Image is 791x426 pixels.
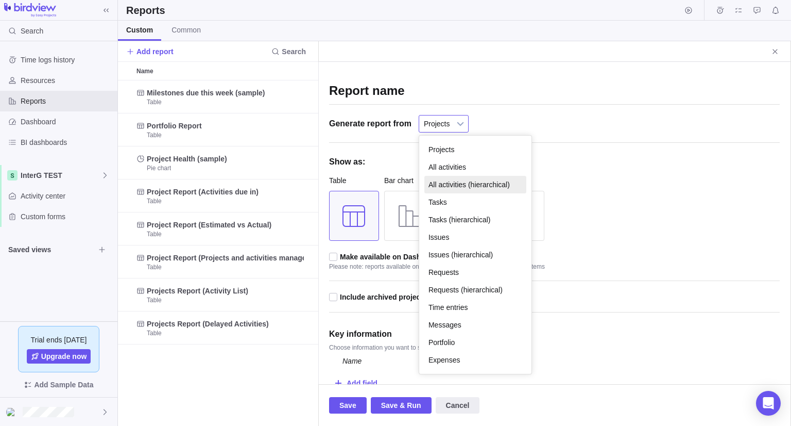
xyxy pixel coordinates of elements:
div: Name [132,212,328,245]
span: Table [147,197,162,205]
span: Time logs [713,3,727,18]
div: Name [132,62,328,80]
div: Name [132,113,328,146]
li: Issues (hierarchical) [424,246,526,264]
li: Time entries [424,299,526,316]
h2: Reports [126,3,165,18]
span: Search [21,26,43,36]
span: Browse views [95,242,109,257]
div: Name [132,146,328,179]
span: Projects Report (Activity List) [147,286,248,296]
div: Generate report from [329,115,411,132]
div: Sophie Gonthier [6,406,19,418]
span: Search [267,44,310,59]
div: Name [132,179,328,212]
div: Name [132,80,328,113]
li: Messages [424,316,526,334]
span: BI dashboards [21,137,113,148]
span: Cancel [446,399,470,412]
a: Notifications [768,8,783,16]
div: Name [132,245,328,278]
li: Requests (hierarchical) [424,281,526,299]
span: Search [282,46,306,57]
span: Make available on Dashboard [340,253,441,261]
div: Show as: [329,153,544,170]
span: Approval requests [750,3,764,18]
span: Custom [126,25,153,35]
span: Reports [21,96,113,106]
li: All activities (hierarchical) [424,176,526,193]
span: Table [147,296,162,304]
span: Common [171,25,201,35]
span: Table [147,131,162,139]
div: Bar chart [384,175,434,186]
span: Save & Run [371,397,432,414]
div: Choose information you want to see on this report [329,342,780,351]
a: Approval requests [750,8,764,16]
span: Custom forms [21,211,113,222]
span: Table [147,230,162,238]
span: Name [136,66,153,76]
li: Tasks (hierarchical) [424,211,526,228]
span: Time logs history [21,55,113,65]
img: logo [4,3,56,18]
span: Start timer [681,3,696,18]
div: Name [335,351,464,372]
span: Save [339,399,356,412]
a: Time logs [713,8,727,16]
a: Custom [118,21,161,41]
div: Open Intercom Messenger [756,391,781,416]
span: Saved views [8,244,95,255]
span: Add report [136,46,174,57]
span: Add Sample Data [34,379,93,391]
span: Add report [126,44,174,59]
span: Upgrade now [41,351,87,362]
span: Dashboard [21,117,113,127]
span: Table [147,329,162,337]
span: Notifications [768,3,783,18]
div: Please note: reports available on the dashboard will only display first 100 items [329,261,780,270]
span: Save [329,397,367,414]
img: Show [6,408,19,416]
span: Portfolio Report [147,121,202,131]
span: My assignments [731,3,746,18]
span: Cancel [436,397,480,414]
div: Key information [329,325,780,342]
div: Name [132,278,328,312]
span: Resources [21,75,113,86]
li: Tasks [424,193,526,211]
a: My assignments [731,8,746,16]
div: grid [118,80,318,426]
span: InterG TEST [21,170,101,181]
div: Name [132,312,328,345]
span: Milestones due this week (sample) [147,88,265,98]
span: Close [768,44,782,59]
span: Table [147,263,162,271]
li: Issues [424,228,526,246]
a: Upgrade now [27,349,91,364]
li: All activities [424,158,526,176]
span: Project Report (Estimated vs Actual) [147,220,271,230]
div: Add field [347,373,377,392]
span: Projects Report (Delayed Activities) [147,319,269,329]
span: Add Sample Data [8,376,109,393]
li: Requests [424,264,526,281]
a: Common [163,21,209,41]
span: Project Report (Activities due in) [147,187,259,197]
span: Projects [424,116,450,132]
span: Activity center [21,191,113,201]
span: Trial ends [DATE] [31,335,87,345]
span: Project Health (sample) [147,154,227,164]
span: Pie chart [147,164,171,172]
span: Project Report (Projects and activities managed by) [147,253,323,263]
input: Report name [329,79,780,105]
span: Save & Run [381,399,421,412]
li: Expenses [424,351,526,369]
li: Projects [424,141,526,158]
div: Table [329,175,379,186]
li: Portfolio [424,334,526,351]
span: Include archived projects [340,293,427,301]
span: Table [147,98,162,106]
